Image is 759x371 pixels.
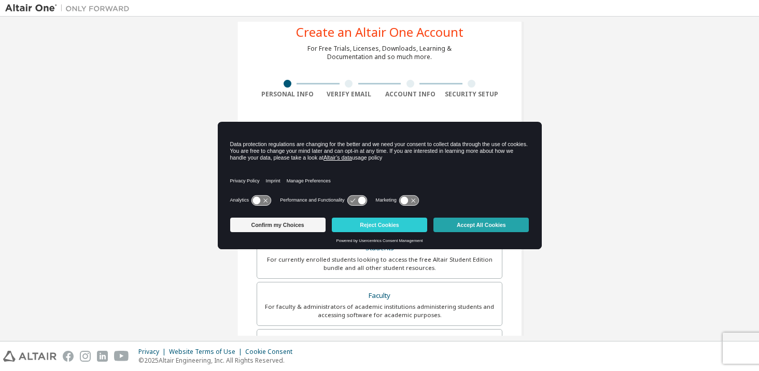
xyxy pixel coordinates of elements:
div: For Free Trials, Licenses, Downloads, Learning & Documentation and so much more. [307,45,452,61]
img: youtube.svg [114,351,129,362]
img: instagram.svg [80,351,91,362]
div: Verify Email [318,90,380,98]
div: Faculty [263,289,496,303]
img: linkedin.svg [97,351,108,362]
div: Website Terms of Use [169,348,245,356]
div: Account Info [379,90,441,98]
div: For faculty & administrators of academic institutions administering students and accessing softwa... [263,303,496,319]
p: © 2025 Altair Engineering, Inc. All Rights Reserved. [138,356,299,365]
div: Cookie Consent [245,348,299,356]
div: Personal Info [257,90,318,98]
div: Privacy [138,348,169,356]
img: facebook.svg [63,351,74,362]
img: altair_logo.svg [3,351,57,362]
img: Altair One [5,3,135,13]
div: For currently enrolled students looking to access the free Altair Student Edition bundle and all ... [263,255,496,272]
div: Security Setup [441,90,503,98]
div: Create an Altair One Account [296,26,463,38]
